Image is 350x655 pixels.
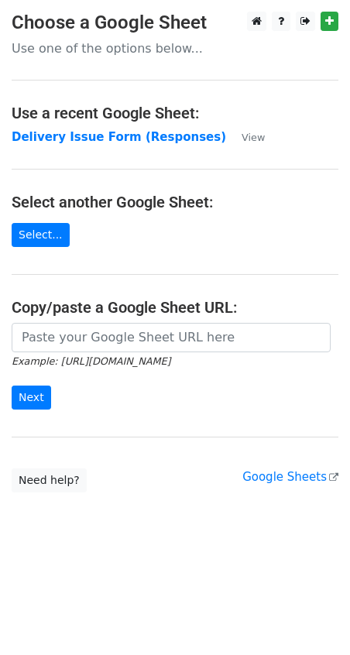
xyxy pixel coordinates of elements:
h4: Copy/paste a Google Sheet URL: [12,298,338,317]
input: Paste your Google Sheet URL here [12,323,331,352]
h4: Select another Google Sheet: [12,193,338,211]
a: View [226,130,265,144]
h4: Use a recent Google Sheet: [12,104,338,122]
a: Need help? [12,468,87,492]
small: Example: [URL][DOMAIN_NAME] [12,355,170,367]
input: Next [12,386,51,410]
p: Use one of the options below... [12,40,338,57]
a: Google Sheets [242,470,338,484]
small: View [242,132,265,143]
a: Select... [12,223,70,247]
h3: Choose a Google Sheet [12,12,338,34]
a: Delivery Issue Form (Responses) [12,130,226,144]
